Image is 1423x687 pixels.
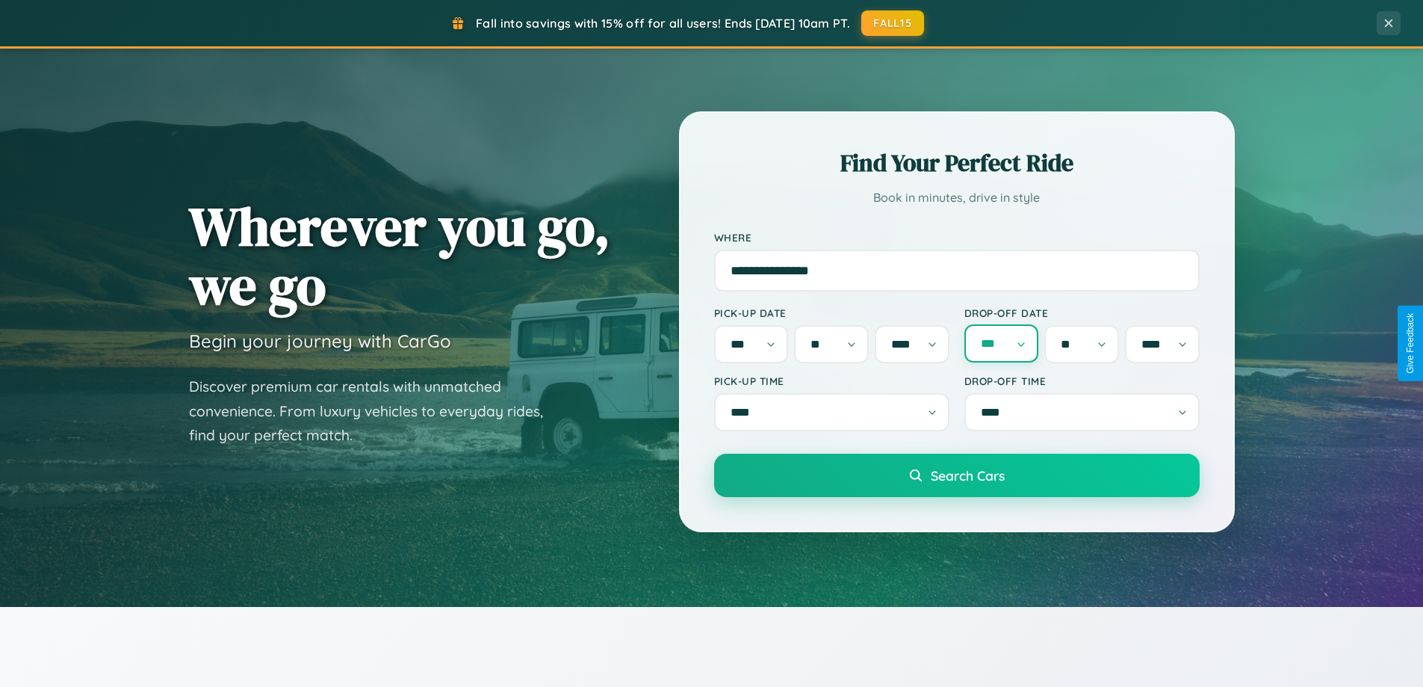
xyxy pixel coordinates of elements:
label: Drop-off Time [964,375,1200,387]
button: FALL15 [861,10,924,36]
div: Give Feedback [1405,313,1416,374]
h2: Find Your Perfect Ride [714,147,1200,179]
p: Discover premium car rentals with unmatched convenience. From luxury vehicles to everyday rides, ... [189,375,562,448]
button: Search Cars [714,454,1200,497]
label: Drop-off Date [964,306,1200,319]
h3: Begin your journey with CarGo [189,330,451,352]
span: Fall into savings with 15% off for all users! Ends [DATE] 10am PT. [476,16,850,31]
label: Pick-up Date [714,306,949,319]
h1: Wherever you go, we go [189,197,610,315]
label: Where [714,231,1200,244]
p: Book in minutes, drive in style [714,187,1200,209]
span: Search Cars [931,467,1005,484]
label: Pick-up Time [714,375,949,387]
